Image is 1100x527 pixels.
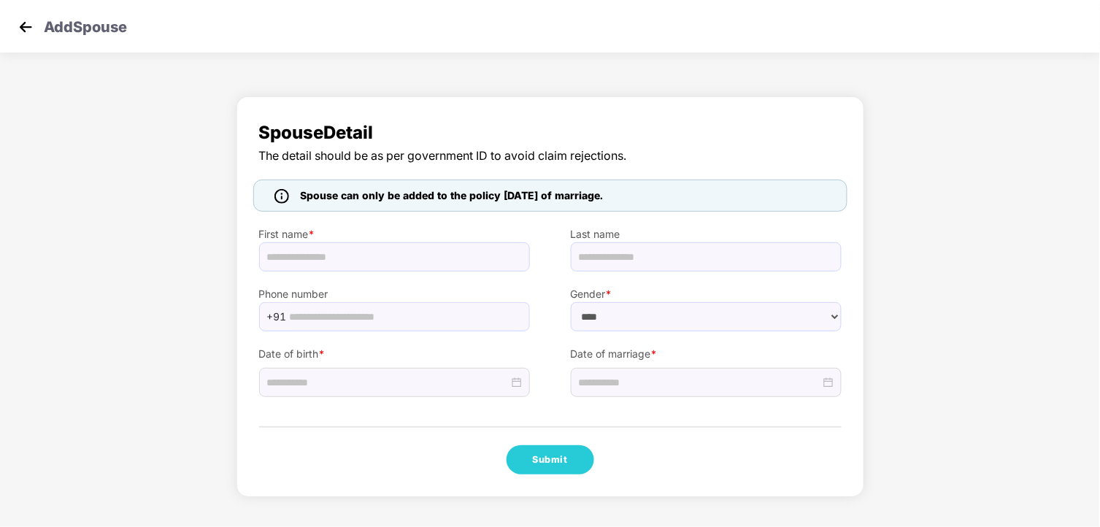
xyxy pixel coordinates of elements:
p: Add Spouse [44,16,127,34]
img: icon [274,189,289,204]
button: Submit [507,445,594,474]
span: The detail should be as per government ID to avoid claim rejections. [259,147,842,165]
img: svg+xml;base64,PHN2ZyB4bWxucz0iaHR0cDovL3d3dy53My5vcmcvMjAwMC9zdmciIHdpZHRoPSIzMCIgaGVpZ2h0PSIzMC... [15,16,36,38]
span: Spouse can only be added to the policy [DATE] of marriage. [301,188,604,204]
label: Last name [571,226,842,242]
label: Phone number [259,286,530,302]
label: Date of marriage [571,346,842,362]
label: First name [259,226,530,242]
span: Spouse Detail [259,119,842,147]
label: Date of birth [259,346,530,362]
span: +91 [267,306,287,328]
label: Gender [571,286,842,302]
